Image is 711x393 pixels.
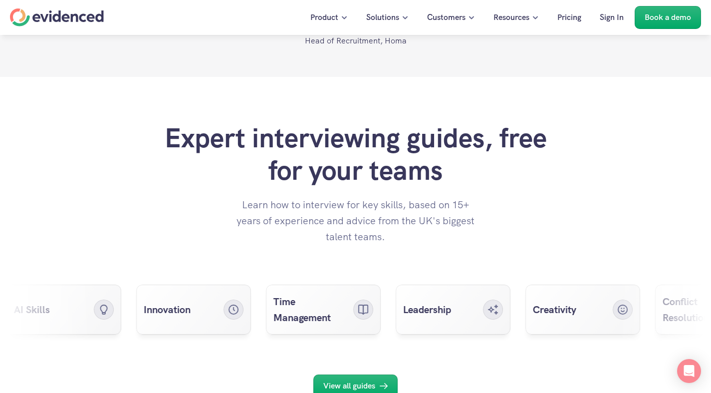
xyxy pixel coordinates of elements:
[493,11,529,24] p: Resources
[10,8,104,26] a: Home
[592,6,631,29] a: Sign In
[557,11,581,24] p: Pricing
[635,6,701,29] a: Book a demo
[395,285,510,335] a: Leadership
[532,302,607,318] h5: Creativity
[136,285,250,335] a: Innovation
[550,6,589,29] a: Pricing
[600,11,624,24] p: Sign In
[143,302,218,318] h5: Innovation
[403,302,477,318] h5: Leadership
[645,11,691,24] p: Book a demo
[151,122,560,187] h2: Expert interviewing guides, free for your teams
[677,359,701,383] div: Open Intercom Messenger
[106,34,605,47] p: Head of Recruitment, Homa
[265,285,380,335] a: Time Management
[366,11,399,24] p: Solutions
[310,11,338,24] p: Product
[6,285,121,335] a: AI Skills
[273,294,348,326] h5: Time Management
[13,302,88,318] h5: AI Skills
[231,197,480,245] p: Learn how to interview for key skills, based on 15+ years of experience and advice from the UK's ...
[427,11,466,24] p: Customers
[323,380,375,393] p: View all guides
[525,285,640,335] a: Creativity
